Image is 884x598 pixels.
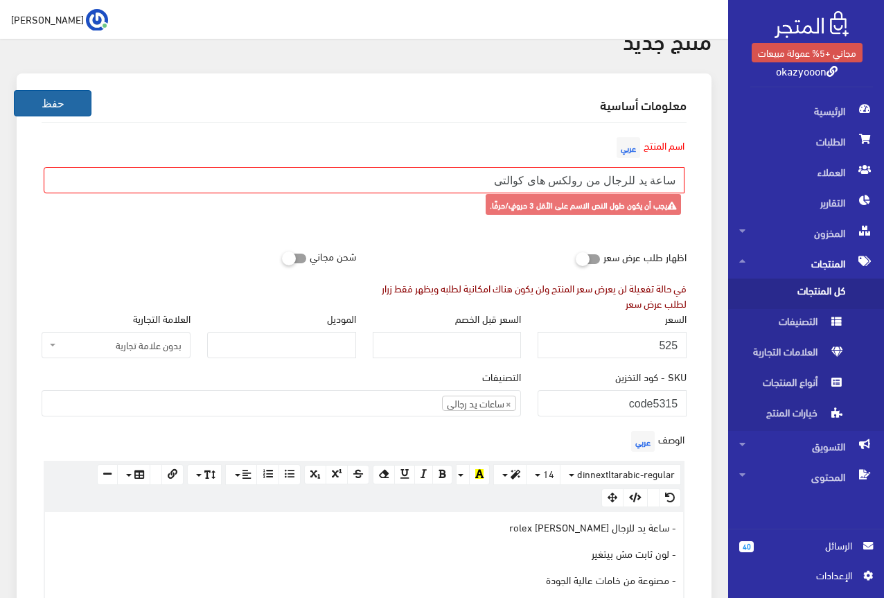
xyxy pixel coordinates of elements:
span: بدون علامة تجارية [59,338,182,352]
span: العلامات التجارية [739,340,845,370]
span: الطلبات [739,126,873,157]
p: - لون ثابت مش بيتغير [52,545,676,561]
a: المنتجات [728,248,884,279]
span: خيارات المنتج [739,401,845,431]
span: × [506,396,511,410]
label: الوصف [628,428,684,455]
span: 40 [739,541,754,552]
div: في حالة تفعيلة لن يعرض سعر المنتج ولن يكون هناك امكانية لطلبه ويظهر فقط زرار لطلب عرض سعر [373,281,687,311]
a: okazyooon [776,60,838,80]
span: المحتوى [739,461,873,492]
a: الطلبات [728,126,884,157]
p: - مصنوعة من خامات عالية الجودة [52,572,676,587]
li: ساعات يد رجالى [442,396,516,411]
span: المخزون [739,218,873,248]
a: العلامات التجارية [728,340,884,370]
span: بدون علامة تجارية [42,332,191,358]
span: 14 [543,465,554,482]
h2: منتج جديد [623,28,711,52]
label: SKU - كود التخزين [615,369,687,385]
button: حفظ [14,90,91,116]
span: العملاء [739,157,873,187]
label: اظهار طلب عرض سعر [603,243,687,270]
label: السعر قبل الخصم [455,311,521,326]
span: المنتجات [739,248,873,279]
span: عربي [617,137,640,158]
label: السعر [665,311,687,326]
span: اﻹعدادات [750,568,851,583]
a: 40 الرسائل [739,538,873,568]
button: dinnextltarabic-regular [560,464,681,485]
a: ... [PERSON_NAME] [11,8,108,30]
span: التقارير [739,187,873,218]
a: المحتوى [728,461,884,492]
a: التصنيفات [728,309,884,340]
img: . [775,11,849,38]
p: - ساعة يد للرجال [PERSON_NAME] rolex [52,519,676,534]
span: التصنيفات [739,309,845,340]
span: عربي [631,431,655,452]
a: اﻹعدادات [739,568,873,590]
label: الموديل [327,311,356,326]
span: الرئيسية [739,96,873,126]
a: التقارير [728,187,884,218]
a: الرئيسية [728,96,884,126]
span: dinnextltarabic-regular [577,465,675,482]
iframe: Drift Widget Chat Controller [17,503,69,556]
span: الرسائل [765,538,852,553]
a: أنواع المنتجات [728,370,884,401]
span: [PERSON_NAME] [11,10,84,28]
a: المخزون [728,218,884,248]
a: كل المنتجات [728,279,884,309]
label: العلامة التجارية [133,311,191,326]
label: اسم المنتج [613,134,684,161]
img: ... [86,9,108,31]
label: التصنيفات [482,369,521,385]
span: التسويق [739,431,873,461]
a: العملاء [728,157,884,187]
small: يجب أن يكون طول النص الاسم على الأقل 3 حروفٍ/حرفًا. [486,194,681,215]
label: شحن مجاني [310,243,356,270]
h2: معلومات أساسية [42,98,687,111]
button: 14 [526,464,560,485]
a: خيارات المنتج [728,401,884,431]
a: مجاني +5% عمولة مبيعات [752,43,863,62]
span: أنواع المنتجات [739,370,845,401]
span: كل المنتجات [739,279,845,309]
